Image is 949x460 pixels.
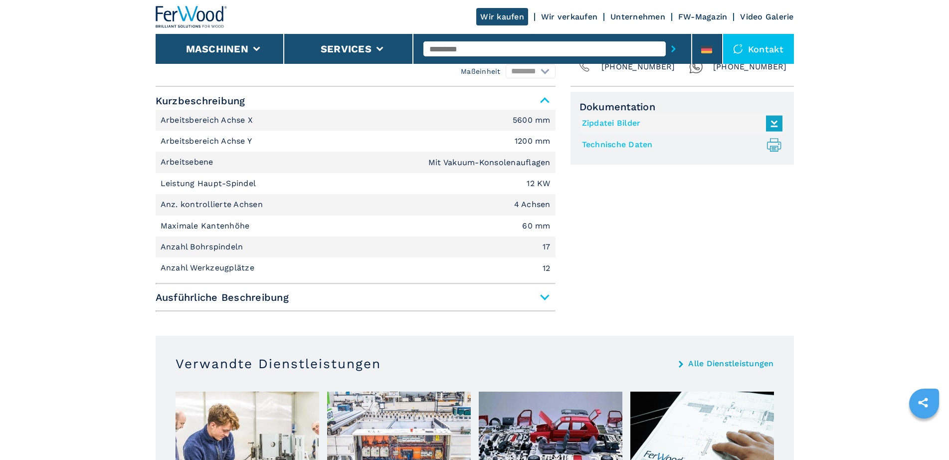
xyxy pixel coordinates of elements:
em: 12 KW [527,180,550,188]
p: Anz. kontrollierte Achsen [161,199,266,210]
em: 5600 mm [513,116,551,124]
a: Unternehmen [610,12,665,21]
button: Services [321,43,372,55]
img: Kontakt [733,44,743,54]
p: Anzahl Werkzeugplätze [161,262,257,273]
img: Whatsapp [689,60,703,74]
span: Kurzbeschreibung [156,92,556,110]
p: Arbeitsbereich Achse X [161,115,256,126]
iframe: Chat [907,415,942,453]
a: Wir kaufen [476,8,528,25]
em: 60 mm [522,222,550,230]
a: Technische Daten [582,137,777,153]
span: Ausführliche Beschreibung [156,288,556,306]
em: 4 Achsen [514,201,551,209]
p: Arbeitsebene [161,157,216,168]
p: Anzahl Bohrspindeln [161,241,246,252]
a: Zipdatei Bilder [582,115,777,132]
img: Phone [577,60,591,74]
a: Video Galerie [740,12,793,21]
span: Dokumentation [579,101,785,113]
a: Wir verkaufen [541,12,597,21]
em: 1200 mm [515,137,551,145]
button: submit-button [666,37,681,60]
h3: Verwandte Dienstleistungen [176,356,381,372]
p: Leistung Haupt-Spindel [161,178,259,189]
div: Kontakt [723,34,794,64]
a: sharethis [911,390,936,415]
span: [PHONE_NUMBER] [713,60,787,74]
div: Kurzbeschreibung [156,110,556,279]
button: Maschinen [186,43,248,55]
em: Maßeinheit [461,66,501,76]
em: 12 [543,264,551,272]
span: [PHONE_NUMBER] [601,60,675,74]
p: Maximale Kantenhöhe [161,221,252,231]
a: FW-Magazin [678,12,728,21]
a: Alle Dienstleistungen [688,360,773,368]
p: Arbeitsbereich Achse Y [161,136,255,147]
em: Mit Vakuum-Konsolenauflagen [428,159,551,167]
em: 17 [543,243,551,251]
img: Ferwood [156,6,227,28]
